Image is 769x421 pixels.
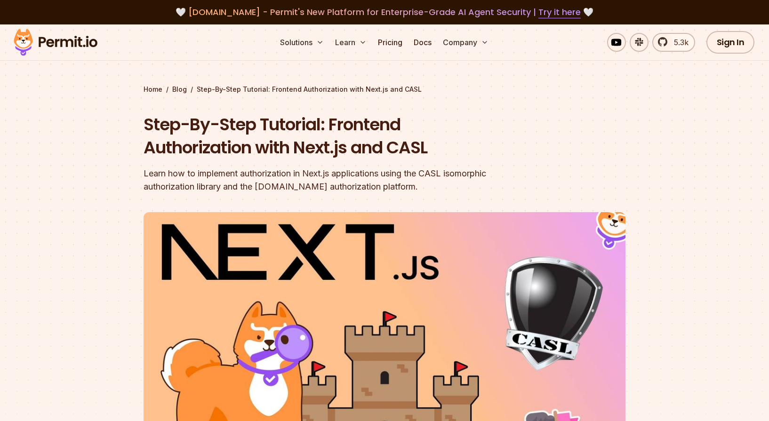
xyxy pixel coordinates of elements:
[188,6,581,18] span: [DOMAIN_NAME] - Permit's New Platform for Enterprise-Grade AI Agent Security |
[276,33,328,52] button: Solutions
[144,85,625,94] div: / /
[144,85,162,94] a: Home
[23,6,746,19] div: 🤍 🤍
[9,26,102,58] img: Permit logo
[144,167,505,193] div: Learn how to implement authorization in Next.js applications using the CASL isomorphic authorizat...
[538,6,581,18] a: Try it here
[668,37,689,48] span: 5.3k
[144,113,505,159] h1: Step-By-Step Tutorial: Frontend Authorization with Next.js and CASL
[374,33,406,52] a: Pricing
[331,33,370,52] button: Learn
[172,85,187,94] a: Blog
[410,33,435,52] a: Docs
[652,33,695,52] a: 5.3k
[706,31,755,54] a: Sign In
[439,33,492,52] button: Company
